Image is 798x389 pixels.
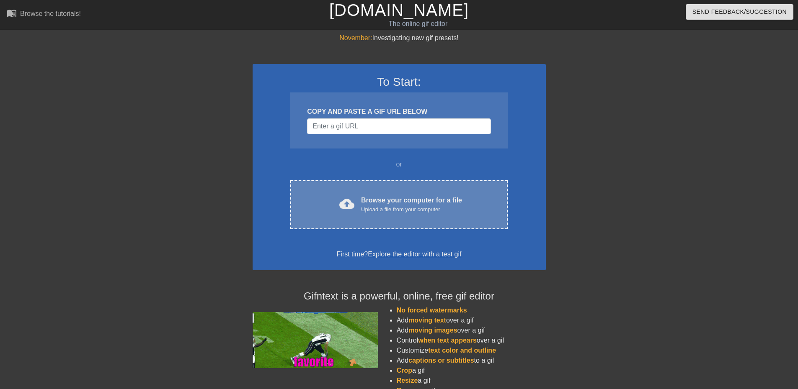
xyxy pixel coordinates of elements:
span: November: [339,34,372,41]
span: text color and outline [428,347,496,354]
button: Send Feedback/Suggestion [686,4,793,20]
span: Resize [397,377,418,384]
div: Browse the tutorials! [20,10,81,17]
li: Add over a gif [397,325,546,335]
span: moving images [408,327,457,334]
span: cloud_upload [339,196,354,211]
h4: Gifntext is a powerful, online, free gif editor [253,290,546,302]
span: Crop [397,367,412,374]
li: Control over a gif [397,335,546,345]
div: Upload a file from your computer [361,205,462,214]
span: menu_book [7,8,17,18]
span: No forced watermarks [397,307,467,314]
li: Add to a gif [397,356,546,366]
div: The online gif editor [270,19,566,29]
div: Browse your computer for a file [361,195,462,214]
li: a gif [397,366,546,376]
div: COPY AND PASTE A GIF URL BELOW [307,107,491,117]
li: Add over a gif [397,315,546,325]
li: a gif [397,376,546,386]
a: Browse the tutorials! [7,8,81,21]
input: Username [307,118,491,134]
div: Investigating new gif presets! [253,33,546,43]
a: [DOMAIN_NAME] [329,1,469,19]
img: football_small.gif [253,312,378,368]
span: captions or subtitles [408,357,474,364]
li: Customize [397,345,546,356]
div: First time? [263,249,535,259]
a: Explore the editor with a test gif [368,251,461,258]
h3: To Start: [263,75,535,89]
div: or [274,159,524,169]
span: when text appears [418,337,477,344]
span: Send Feedback/Suggestion [692,7,787,17]
span: moving text [408,317,446,324]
